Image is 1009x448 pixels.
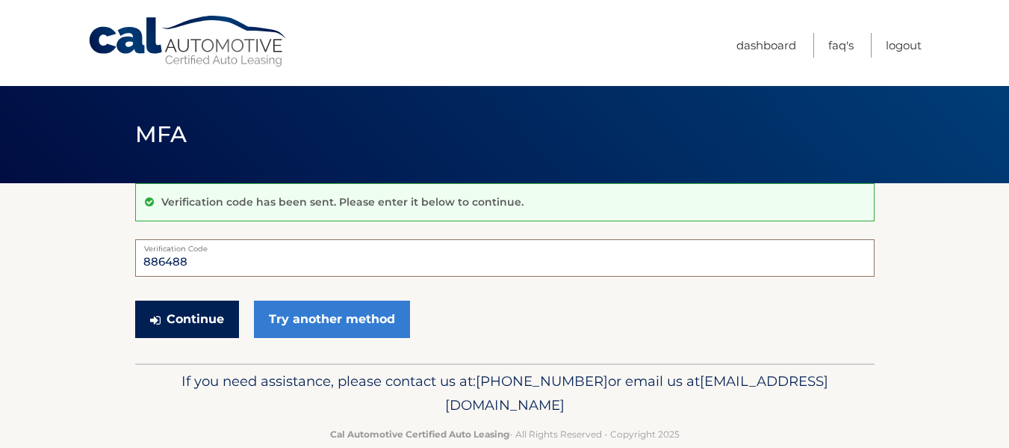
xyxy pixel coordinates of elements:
[736,33,796,58] a: Dashboard
[135,239,875,277] input: Verification Code
[445,372,828,414] span: [EMAIL_ADDRESS][DOMAIN_NAME]
[476,372,608,390] span: [PHONE_NUMBER]
[161,195,524,209] p: Verification code has been sent. Please enter it below to continue.
[330,429,509,440] strong: Cal Automotive Certified Auto Leasing
[886,33,922,58] a: Logout
[254,301,410,338] a: Try another method
[135,239,875,251] label: Verification Code
[87,15,289,68] a: Cal Automotive
[135,120,187,148] span: MFA
[145,369,865,417] p: If you need assistance, please contact us at: or email us at
[145,426,865,442] p: - All Rights Reserved - Copyright 2025
[135,301,239,338] button: Continue
[828,33,854,58] a: FAQ's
